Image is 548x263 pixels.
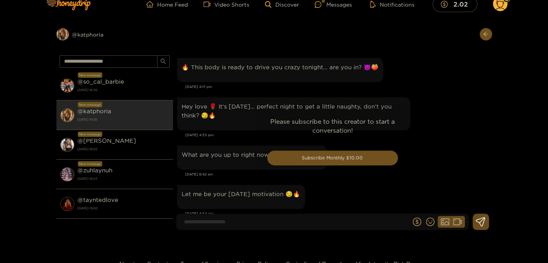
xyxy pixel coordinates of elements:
[77,167,112,174] strong: @ zuhlaynuh
[78,161,102,167] div: New message
[267,117,398,135] p: Please subscribe to this creator to start a conversation!
[441,1,452,8] span: dollar
[146,1,157,8] span: home
[160,58,166,65] span: search
[78,72,102,78] div: New message
[203,1,214,8] span: video-camera
[77,108,111,114] strong: @ katphoria
[483,31,488,38] span: arrow-left
[77,137,136,144] strong: @ [PERSON_NAME]
[78,131,102,137] div: New message
[77,116,169,123] strong: [DATE] 16:26
[77,205,169,212] strong: [DATE] 19:50
[203,1,249,8] a: Video Shorts
[267,151,398,165] button: Subscribe Monthly $10.00
[77,78,124,85] strong: @ so_cal_barbie
[60,167,74,181] img: conversation
[77,86,169,93] strong: [DATE] 16:30
[157,55,170,68] button: search
[60,197,74,211] img: conversation
[60,138,74,152] img: conversation
[77,175,169,182] strong: [DATE] 16:23
[368,0,417,8] button: Notifications
[60,108,74,122] img: conversation
[60,79,74,93] img: conversation
[146,1,188,8] a: Home Feed
[265,1,299,8] a: Discover
[480,28,492,40] button: arrow-left
[56,28,173,40] div: @katphoria
[77,196,118,203] strong: @ tayntedlove
[78,102,102,107] div: New message
[77,146,169,153] strong: [DATE] 16:25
